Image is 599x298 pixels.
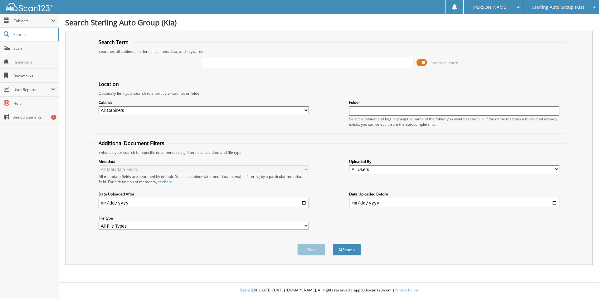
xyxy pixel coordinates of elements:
label: Date Uploaded Before [349,191,559,197]
div: All metadata fields are searched by default. Select a cabinet with metadata to enable filtering b... [99,174,309,184]
span: Reminders [13,59,56,65]
span: Bookmarks [13,73,56,78]
div: Optionally limit your search to a particular cabinet or folder [95,91,563,96]
label: File type [99,215,309,221]
legend: Additional Document Filters [95,140,168,147]
div: © [DATE]-[DATE] [DOMAIN_NAME]. All rights reserved | appb03-scan123-com | [59,283,599,298]
legend: Location [95,81,122,88]
label: Date Uploaded After [99,191,309,197]
span: Sterling Auto Group (Kia) [532,5,584,9]
label: Uploaded By [349,159,559,164]
div: Searches all cabinets, folders, files, metadata, and keywords [95,49,563,54]
span: Search [13,32,55,37]
span: User Reports [13,87,51,92]
div: Enhance your search for specific documents using filters such as date and file type. [95,150,563,155]
span: Announcements [13,114,56,120]
label: Metadata [99,159,309,164]
a: here [164,179,172,184]
label: Folder [349,100,559,105]
span: Advanced Search [431,60,458,65]
div: 1 [51,115,56,120]
span: Scan123 [240,287,255,293]
input: end [349,198,559,208]
label: Cabinet [99,100,309,105]
a: Privacy Policy [395,287,418,293]
input: start [99,198,309,208]
h1: Search Sterling Auto Group (Kia) [65,17,593,28]
legend: Search Term [95,39,132,46]
img: scan123-logo-white.svg [6,3,53,11]
span: Help [13,101,56,106]
span: Scan [13,46,56,51]
span: [PERSON_NAME] [473,5,508,9]
button: Search [333,244,361,255]
button: Clear [297,244,325,255]
div: Select a cabinet and begin typing the name of the folder you want to search in. If the name match... [349,116,559,127]
span: Cabinets [13,18,51,23]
